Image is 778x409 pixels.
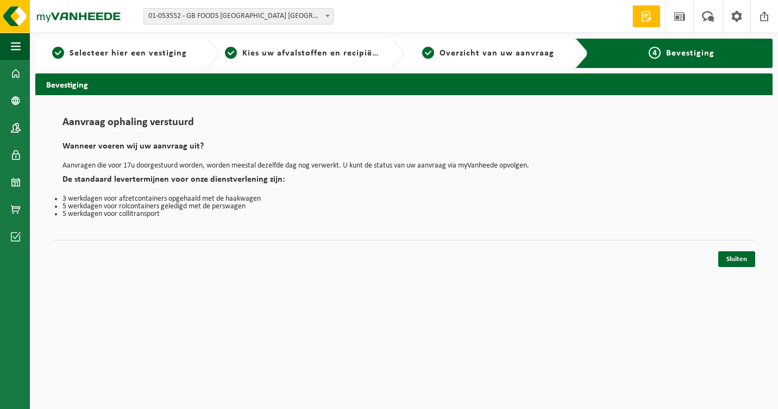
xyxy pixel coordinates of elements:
[52,47,64,59] span: 1
[144,9,333,24] span: 01-053552 - GB FOODS BELGIUM NV - PUURS-SINT-AMANDS
[62,117,745,134] h1: Aanvraag ophaling verstuurd
[649,47,661,59] span: 4
[422,47,434,59] span: 3
[242,49,392,58] span: Kies uw afvalstoffen en recipiënten
[666,49,714,58] span: Bevestiging
[41,47,198,60] a: 1Selecteer hier een vestiging
[143,8,334,24] span: 01-053552 - GB FOODS BELGIUM NV - PUURS-SINT-AMANDS
[718,251,755,267] a: Sluiten
[70,49,187,58] span: Selecteer hier een vestiging
[62,175,745,190] h2: De standaard levertermijnen voor onze dienstverlening zijn:
[35,73,773,95] h2: Bevestiging
[62,203,745,210] li: 5 werkdagen voor rolcontainers geledigd met de perswagen
[62,195,745,203] li: 3 werkdagen voor afzetcontainers opgehaald met de haakwagen
[62,142,745,157] h2: Wanneer voeren wij uw aanvraag uit?
[225,47,237,59] span: 2
[62,210,745,218] li: 5 werkdagen voor collitransport
[410,47,567,60] a: 3Overzicht van uw aanvraag
[225,47,382,60] a: 2Kies uw afvalstoffen en recipiënten
[62,162,745,170] p: Aanvragen die voor 17u doorgestuurd worden, worden meestal dezelfde dag nog verwerkt. U kunt de s...
[440,49,554,58] span: Overzicht van uw aanvraag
